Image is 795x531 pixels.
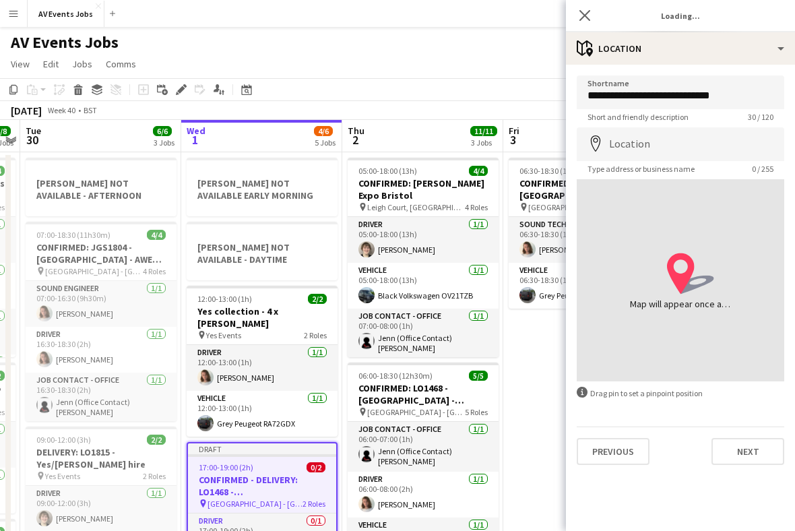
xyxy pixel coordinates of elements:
span: 4/4 [469,166,488,176]
span: 06:00-18:30 (12h30m) [358,371,433,381]
span: 4 Roles [143,266,166,276]
h3: Yes collection - 4 x [PERSON_NAME] [187,305,338,330]
span: Leigh Court, [GEOGRAPHIC_DATA] [367,202,465,212]
span: 05:00-18:00 (13h) [358,166,417,176]
span: 4/6 [314,126,333,136]
div: 5 Jobs [315,137,336,148]
h3: DELIVERY: LO1815 - Yes/[PERSON_NAME] hire [26,446,177,470]
h3: CONFIRMED: JGS1818 - [GEOGRAPHIC_DATA] - [GEOGRAPHIC_DATA] VIP event [509,177,660,201]
h3: [PERSON_NAME] NOT AVAILABLE - DAYTIME [187,241,338,265]
span: Type address or business name [577,164,705,174]
span: 2 Roles [304,330,327,340]
app-job-card: 12:00-13:00 (1h)2/2Yes collection - 4 x [PERSON_NAME] Yes Events2 RolesDriver1/112:00-13:00 (1h)[... [187,286,338,437]
app-card-role: Job contact - Office1/107:00-08:00 (1h)Jenn (Office Contact) [PERSON_NAME] [348,309,499,358]
app-job-card: 06:30-18:30 (12h)2/2CONFIRMED: JGS1818 - [GEOGRAPHIC_DATA] - [GEOGRAPHIC_DATA] VIP event [GEOGRAP... [509,158,660,309]
span: Jobs [72,58,92,70]
div: 3 Jobs [154,137,174,148]
app-card-role: Driver1/112:00-13:00 (1h)[PERSON_NAME] [187,345,338,391]
span: 5 Roles [465,407,488,417]
span: 3 [507,132,519,148]
span: 1 [185,132,205,148]
h3: [PERSON_NAME] NOT AVAILABLE - AFTERNOON [26,177,177,201]
span: [GEOGRAPHIC_DATA] [528,202,602,212]
span: 30 / 120 [737,112,784,122]
span: View [11,58,30,70]
div: BST [84,105,97,115]
span: Tue [26,125,41,137]
app-job-card: 05:00-18:00 (13h)4/4CONFIRMED: [PERSON_NAME] Expo Bristol Leigh Court, [GEOGRAPHIC_DATA]4 RolesDr... [348,158,499,357]
h3: Loading... [566,7,795,24]
h3: CONFIRMED: LO1468 - [GEOGRAPHIC_DATA] - Anesco [348,382,499,406]
span: Yes Events [45,471,80,481]
h3: CONFIRMED: [PERSON_NAME] Expo Bristol [348,177,499,201]
a: Jobs [67,55,98,73]
h3: CONFIRMED - DELIVERY: LO1468 - [GEOGRAPHIC_DATA] - Anesco [188,474,336,498]
h1: AV Events Jobs [11,32,119,53]
span: 4/4 [147,230,166,240]
span: 2 [346,132,364,148]
span: 2/2 [147,435,166,445]
div: 3 Jobs [471,137,497,148]
span: 2/2 [308,294,327,304]
span: Edit [43,58,59,70]
a: Edit [38,55,64,73]
span: 30 [24,132,41,148]
app-card-role: Vehicle1/112:00-13:00 (1h)Grey Peugeot RA72GDX [187,391,338,437]
button: Next [711,438,784,465]
span: 5/5 [469,371,488,381]
div: Map will appear once address has been added [630,297,731,311]
div: Draft [188,443,336,454]
app-card-role: Driver1/105:00-18:00 (13h)[PERSON_NAME] [348,217,499,263]
span: 2 Roles [303,499,325,509]
span: Yes Events [206,330,241,340]
span: 0 / 255 [741,164,784,174]
app-card-role: Job contact - Office1/106:00-07:00 (1h)Jenn (Office Contact) [PERSON_NAME] [348,422,499,472]
span: Thu [348,125,364,137]
app-job-card: [PERSON_NAME] NOT AVAILABLE - DAYTIME [187,222,338,280]
span: [GEOGRAPHIC_DATA] - [GEOGRAPHIC_DATA] [208,499,303,509]
app-card-role: Driver1/106:00-08:00 (2h)[PERSON_NAME] [348,472,499,518]
div: Drag pin to set a pinpoint position [577,387,784,400]
app-job-card: 07:00-18:30 (11h30m)4/4CONFIRMED: JGS1804 - [GEOGRAPHIC_DATA] - AWE GradFest [GEOGRAPHIC_DATA] - ... [26,222,177,421]
div: [DATE] [11,104,42,117]
app-card-role: Job contact - Office1/116:30-18:30 (2h)Jenn (Office Contact) [PERSON_NAME] [26,373,177,423]
span: Short and friendly description [577,112,699,122]
app-job-card: [PERSON_NAME] NOT AVAILABLE EARLY MORNING [187,158,338,216]
span: [GEOGRAPHIC_DATA] - [GEOGRAPHIC_DATA] [367,407,465,417]
span: 0/2 [307,462,325,472]
span: 11/11 [470,126,497,136]
span: 4 Roles [465,202,488,212]
span: 09:00-12:00 (3h) [36,435,91,445]
app-card-role: Vehicle1/105:00-18:00 (13h)Black Volkswagen OV21TZB [348,263,499,309]
span: Wed [187,125,205,137]
a: Comms [100,55,141,73]
span: 17:00-19:00 (2h) [199,462,253,472]
h3: [PERSON_NAME] NOT AVAILABLE EARLY MORNING [187,177,338,201]
button: AV Events Jobs [28,1,104,27]
span: 06:30-18:30 (12h) [519,166,578,176]
span: Comms [106,58,136,70]
span: 2 Roles [143,471,166,481]
span: 12:00-13:00 (1h) [197,294,252,304]
span: Fri [509,125,519,137]
span: Week 40 [44,105,78,115]
a: View [5,55,35,73]
span: 6/6 [153,126,172,136]
app-card-role: Vehicle1/106:30-18:30 (12h)Grey Peugeot RA72GDX [509,263,660,309]
app-card-role: Sound technician (Driver)1/106:30-18:30 (12h)[PERSON_NAME] [509,217,660,263]
h3: CONFIRMED: JGS1804 - [GEOGRAPHIC_DATA] - AWE GradFest [26,241,177,265]
button: Previous [577,438,649,465]
div: Location [566,32,795,65]
app-card-role: Driver1/116:30-18:30 (2h)[PERSON_NAME] [26,327,177,373]
span: [GEOGRAPHIC_DATA] - [GEOGRAPHIC_DATA] [45,266,143,276]
app-job-card: [PERSON_NAME] NOT AVAILABLE - AFTERNOON [26,158,177,216]
app-card-role: Sound Engineer1/107:00-16:30 (9h30m)[PERSON_NAME] [26,281,177,327]
span: 07:00-18:30 (11h30m) [36,230,110,240]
